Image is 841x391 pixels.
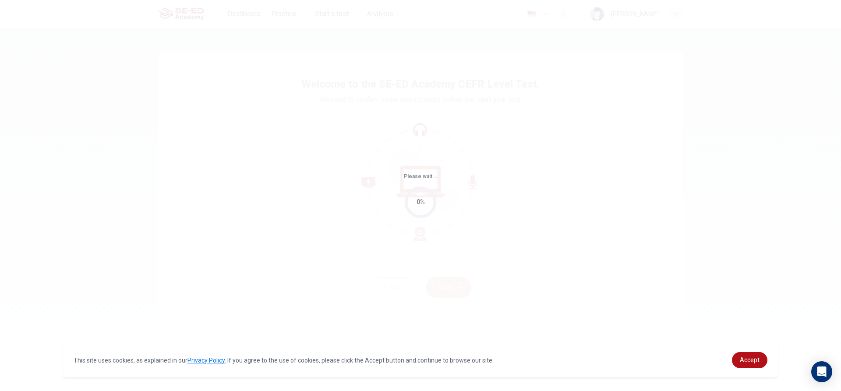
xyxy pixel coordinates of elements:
div: Open Intercom Messenger [811,361,832,382]
div: 0% [417,197,425,207]
span: This site uses cookies, as explained in our . If you agree to the use of cookies, please click th... [74,357,494,364]
span: Accept [740,356,760,363]
a: Privacy Policy [187,357,225,364]
div: cookieconsent [63,343,778,377]
a: dismiss cookie message [732,352,767,368]
span: Please wait... [404,173,438,180]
